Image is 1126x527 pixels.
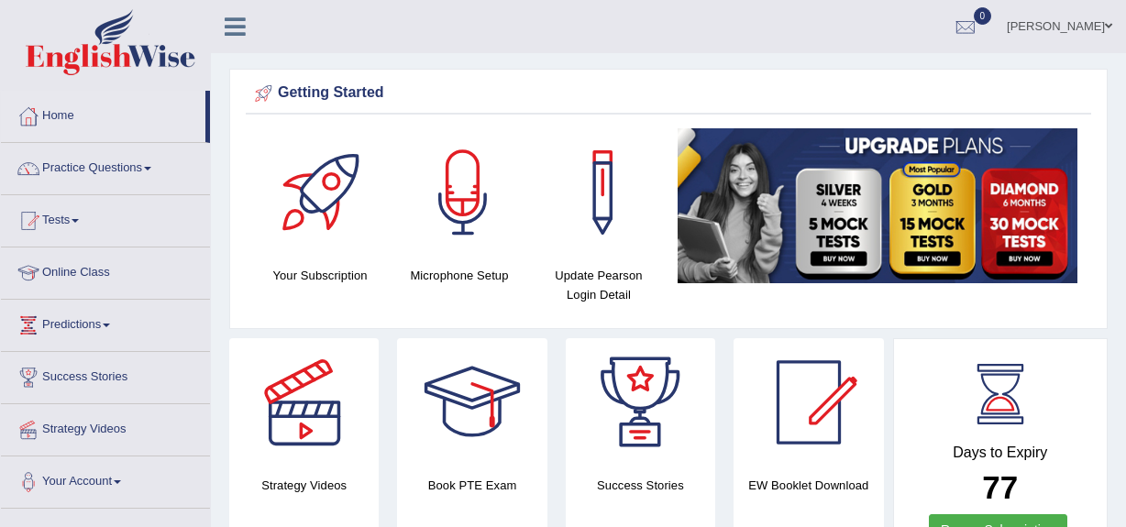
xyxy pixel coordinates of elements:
h4: Days to Expiry [914,445,1087,461]
a: Practice Questions [1,143,210,189]
h4: Success Stories [566,476,715,495]
a: Online Class [1,247,210,293]
span: 0 [974,7,992,25]
h4: Book PTE Exam [397,476,546,495]
b: 77 [982,469,1018,505]
h4: Strategy Videos [229,476,379,495]
a: Your Account [1,456,210,502]
h4: Microphone Setup [399,266,520,285]
a: Home [1,91,205,137]
div: Getting Started [250,80,1087,107]
img: small5.jpg [678,128,1077,283]
a: Success Stories [1,352,210,398]
h4: Your Subscription [259,266,381,285]
h4: Update Pearson Login Detail [538,266,659,304]
h4: EW Booklet Download [734,476,883,495]
a: Tests [1,195,210,241]
a: Predictions [1,300,210,346]
a: Strategy Videos [1,404,210,450]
